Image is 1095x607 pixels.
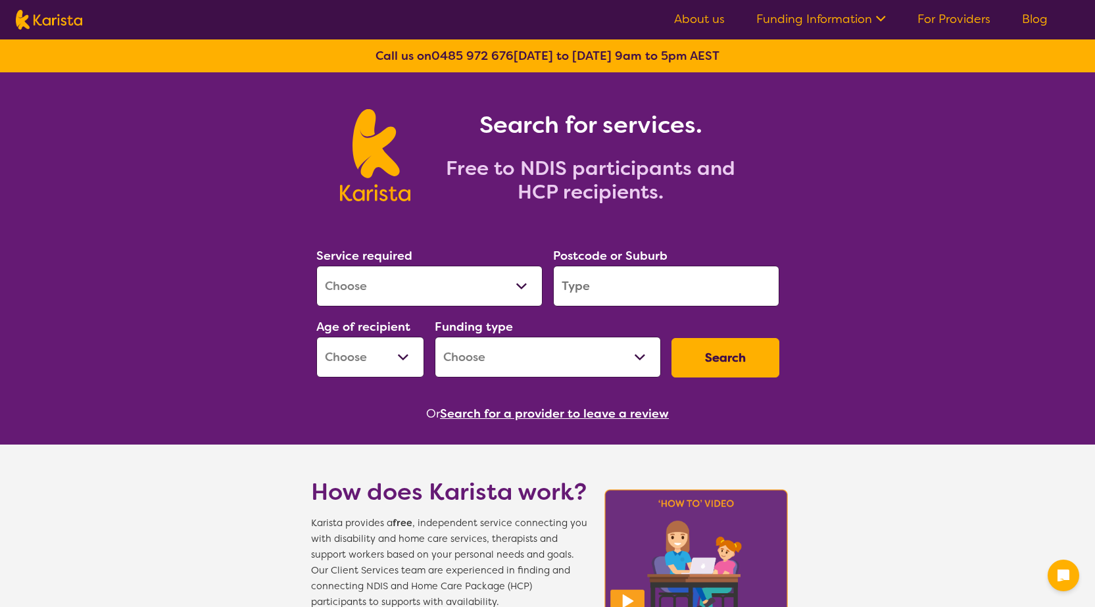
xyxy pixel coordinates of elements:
[426,404,440,424] span: Or
[671,338,779,377] button: Search
[426,109,755,141] h1: Search for services.
[1022,11,1048,27] a: Blog
[674,11,725,27] a: About us
[340,109,410,201] img: Karista logo
[426,157,755,204] h2: Free to NDIS participants and HCP recipients.
[553,266,779,306] input: Type
[376,48,719,64] b: Call us on [DATE] to [DATE] 9am to 5pm AEST
[316,248,412,264] label: Service required
[316,319,410,335] label: Age of recipient
[553,248,668,264] label: Postcode or Suburb
[435,319,513,335] label: Funding type
[917,11,990,27] a: For Providers
[311,476,587,508] h1: How does Karista work?
[440,404,669,424] button: Search for a provider to leave a review
[393,517,412,529] b: free
[431,48,514,64] a: 0485 972 676
[756,11,886,27] a: Funding Information
[16,10,82,30] img: Karista logo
